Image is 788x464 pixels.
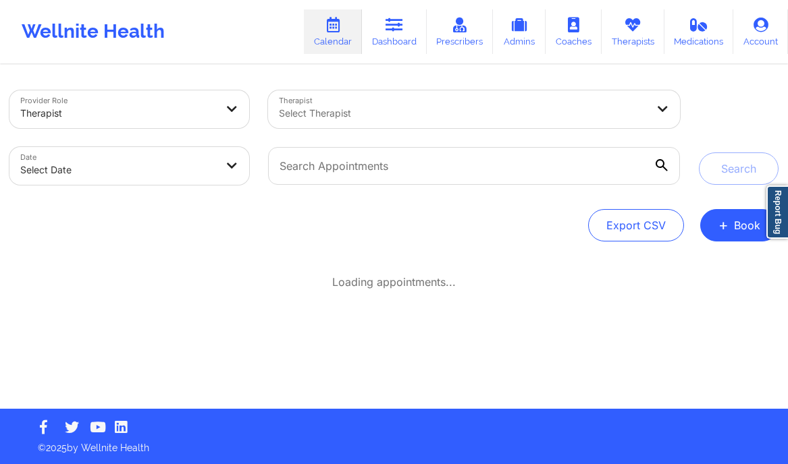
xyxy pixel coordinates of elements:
a: Medications [664,9,734,54]
a: Calendar [304,9,362,54]
p: © 2025 by Wellnite Health [28,432,760,455]
button: +Book [700,209,779,241]
span: + [718,221,729,229]
button: Export CSV [588,209,684,241]
a: Prescribers [427,9,494,54]
button: Search [699,152,779,185]
div: Therapist [20,98,215,128]
a: Dashboard [362,9,427,54]
a: Account [733,9,788,54]
a: Coaches [546,9,602,54]
a: Admins [493,9,546,54]
a: Therapists [602,9,664,54]
div: Select Date [20,155,215,185]
div: Loading appointments... [9,275,779,289]
input: Search Appointments [268,147,680,185]
a: Report Bug [766,185,788,239]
